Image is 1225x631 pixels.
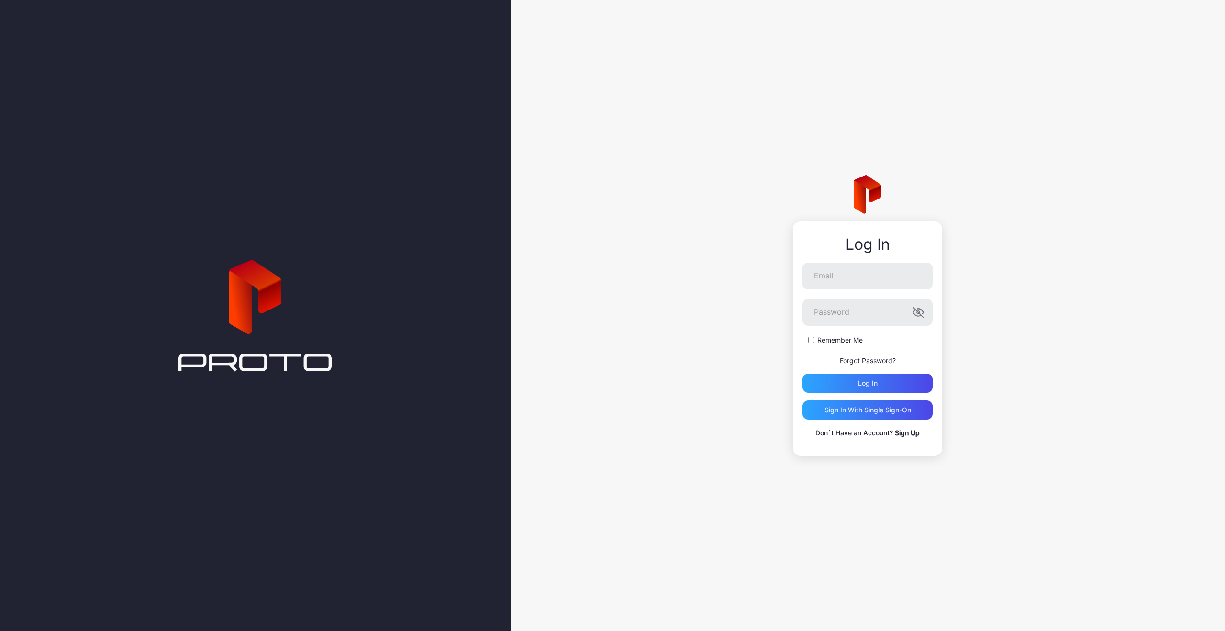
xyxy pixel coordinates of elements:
div: Sign in With Single Sign-On [824,406,911,414]
div: Log in [858,379,878,387]
input: Password [802,299,933,326]
button: Log in [802,374,933,393]
input: Email [802,263,933,289]
label: Remember Me [817,335,863,345]
div: Log In [802,236,933,253]
a: Forgot Password? [840,356,896,365]
a: Sign Up [895,429,920,437]
button: Password [913,307,924,318]
button: Sign in With Single Sign-On [802,400,933,420]
p: Don`t Have an Account? [802,427,933,439]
